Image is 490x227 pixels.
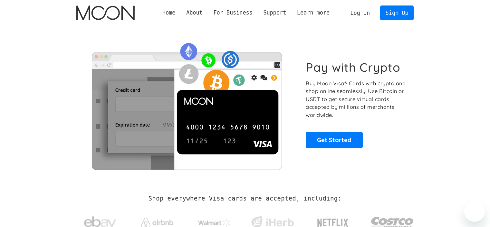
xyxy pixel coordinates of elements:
iframe: Button to launch messaging window [464,201,485,222]
div: Support [258,9,292,17]
a: Home [157,9,181,17]
div: About [186,9,203,17]
a: home [76,5,135,20]
a: Sign Up [380,5,414,20]
div: Support [263,9,286,17]
a: Get Started [306,132,363,148]
h1: Pay with Crypto [306,60,400,75]
img: Walmart [198,219,230,227]
div: Learn more [297,9,330,17]
div: For Business [208,9,258,17]
a: Log In [345,6,375,20]
div: Learn more [292,9,335,17]
div: For Business [213,9,252,17]
h2: Shop everywhere Visa cards are accepted, including: [149,195,341,202]
div: About [181,9,208,17]
img: Moon Logo [76,5,135,20]
p: Buy Moon Visa® Cards with crypto and shop online seamlessly! Use Bitcoin or USDT to get secure vi... [306,79,407,119]
img: Moon Cards let you spend your crypto anywhere Visa is accepted. [76,38,297,170]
